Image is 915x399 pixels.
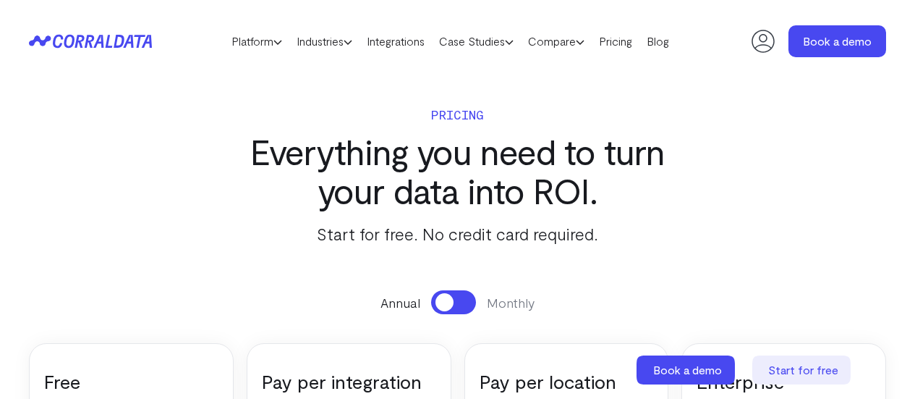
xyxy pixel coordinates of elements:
[592,30,639,52] a: Pricing
[224,30,289,52] a: Platform
[223,104,693,125] p: Pricing
[480,369,654,393] h3: Pay per location
[223,132,693,210] h3: Everything you need to turn your data into ROI.
[289,30,359,52] a: Industries
[752,356,854,385] a: Start for free
[380,293,420,312] span: Annual
[44,369,218,393] h3: Free
[223,221,693,247] p: Start for free. No credit card required.
[521,30,592,52] a: Compare
[487,293,535,312] span: Monthly
[653,363,722,377] span: Book a demo
[768,363,838,377] span: Start for free
[359,30,432,52] a: Integrations
[639,30,676,52] a: Blog
[432,30,521,52] a: Case Studies
[262,369,436,393] h3: Pay per integration
[637,356,738,385] a: Book a demo
[788,25,886,57] a: Book a demo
